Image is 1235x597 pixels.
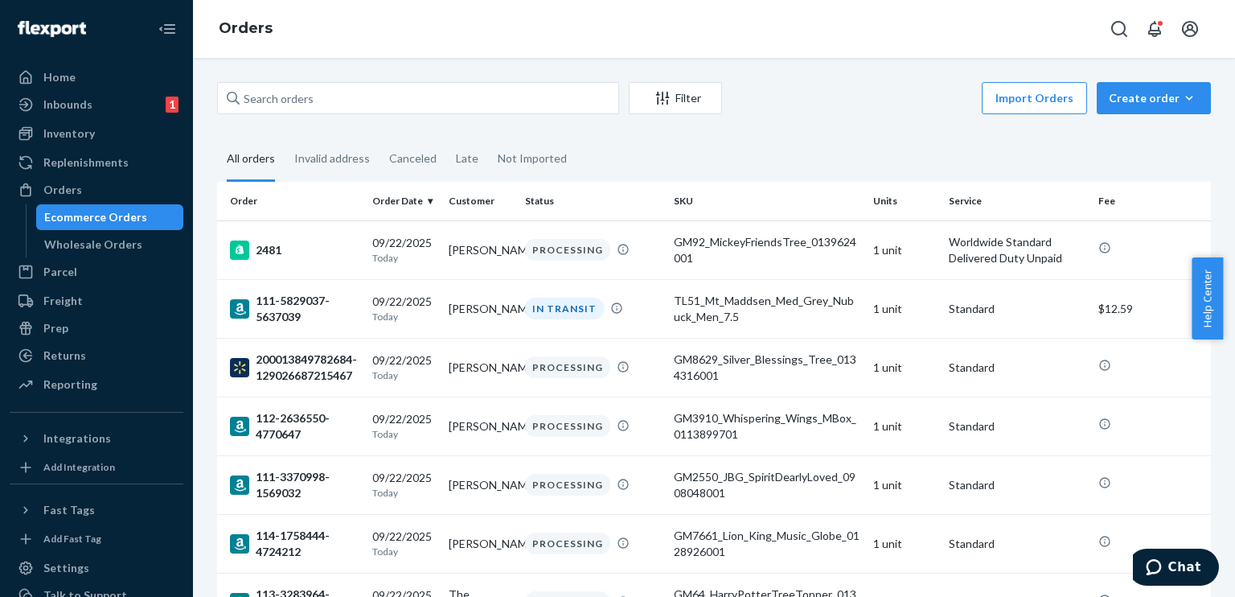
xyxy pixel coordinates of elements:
[43,69,76,85] div: Home
[217,82,619,114] input: Search orders
[166,97,178,113] div: 1
[43,182,82,198] div: Orders
[867,514,943,573] td: 1 unit
[10,315,183,341] a: Prep
[10,259,183,285] a: Parcel
[36,204,184,230] a: Ecommerce Orders
[372,411,436,441] div: 09/22/2025
[667,182,866,220] th: SKU
[366,182,442,220] th: Order Date
[219,19,273,37] a: Orders
[442,338,519,397] td: [PERSON_NAME]
[867,220,943,279] td: 1 unit
[372,310,436,323] p: Today
[372,251,436,265] p: Today
[674,234,860,266] div: GM92_MickeyFriendsTree_0139624001
[674,410,860,443] div: GM3910_Whispering_Wings_MBox_0113899701
[442,279,519,338] td: [PERSON_NAME]
[217,182,366,220] th: Order
[206,6,285,52] ol: breadcrumbs
[10,555,183,581] a: Settings
[10,458,183,477] a: Add Integration
[674,469,860,501] div: GM2550_JBG_SpiritDearlyLoved_0908048001
[525,415,610,437] div: PROCESSING
[43,560,89,576] div: Settings
[43,154,129,171] div: Replenishments
[10,343,183,368] a: Returns
[629,82,722,114] button: Filter
[10,92,183,117] a: Inbounds1
[1133,549,1219,589] iframe: Opens a widget where you can chat to one of our agents
[1139,13,1171,45] button: Open notifications
[525,298,604,319] div: IN TRANSIT
[389,138,437,179] div: Canceled
[10,497,183,523] button: Fast Tags
[442,397,519,455] td: [PERSON_NAME]
[10,177,183,203] a: Orders
[18,21,86,37] img: Flexport logo
[10,64,183,90] a: Home
[949,418,1085,434] p: Standard
[230,410,359,443] div: 112-2636550-4770647
[1097,82,1211,114] button: Create order
[442,220,519,279] td: [PERSON_NAME]
[867,182,943,220] th: Units
[372,294,436,323] div: 09/22/2025
[372,368,436,382] p: Today
[372,529,436,558] div: 09/22/2025
[10,150,183,175] a: Replenishments
[1174,13,1206,45] button: Open account menu
[949,301,1085,317] p: Standard
[43,320,68,336] div: Prep
[10,288,183,314] a: Freight
[43,97,92,113] div: Inbounds
[10,426,183,451] button: Integrations
[151,13,183,45] button: Close Navigation
[498,138,567,179] div: Not Imported
[630,90,721,106] div: Filter
[867,279,943,338] td: 1 unit
[674,528,860,560] div: GM7661_Lion_King_Music_Globe_0128926001
[867,455,943,514] td: 1 unit
[36,232,184,257] a: Wholesale Orders
[43,502,95,518] div: Fast Tags
[43,430,111,447] div: Integrations
[449,194,512,208] div: Customer
[227,138,275,182] div: All orders
[519,182,667,220] th: Status
[10,121,183,146] a: Inventory
[949,536,1085,552] p: Standard
[43,377,97,393] div: Reporting
[867,397,943,455] td: 1 unit
[43,264,77,280] div: Parcel
[942,182,1091,220] th: Service
[525,356,610,378] div: PROCESSING
[230,469,359,501] div: 111-3370998-1569032
[43,293,83,309] div: Freight
[43,532,101,546] div: Add Fast Tag
[1109,90,1199,106] div: Create order
[1103,13,1135,45] button: Open Search Box
[1092,182,1211,220] th: Fee
[456,138,478,179] div: Late
[982,82,1087,114] button: Import Orders
[949,234,1085,266] p: Worldwide Standard Delivered Duty Unpaid
[1192,257,1223,340] button: Help Center
[43,460,115,474] div: Add Integration
[294,138,370,179] div: Invalid address
[372,545,436,558] p: Today
[442,514,519,573] td: [PERSON_NAME]
[1092,279,1211,338] td: $12.59
[372,486,436,500] p: Today
[44,209,147,225] div: Ecommerce Orders
[230,241,359,260] div: 2481
[10,372,183,397] a: Reporting
[525,474,610,496] div: PROCESSING
[372,470,436,500] div: 09/22/2025
[230,528,359,560] div: 114-1758444-4724212
[525,239,610,261] div: PROCESSING
[949,360,1085,376] p: Standard
[10,529,183,549] a: Add Fast Tag
[525,533,610,554] div: PROCESSING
